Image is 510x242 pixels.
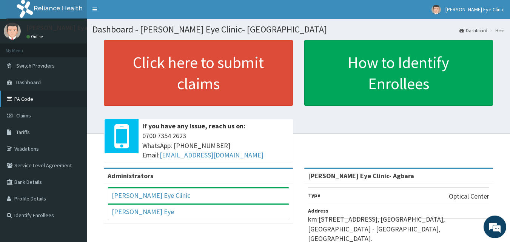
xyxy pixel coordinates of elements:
span: 0700 7354 2623 WhatsApp: [PHONE_NUMBER] Email: [142,131,289,160]
a: [PERSON_NAME] Eye Clinic [112,191,190,200]
span: [PERSON_NAME] Eye Clinic [445,6,504,13]
a: [PERSON_NAME] Eye [112,207,174,216]
b: If you have any issue, reach us on: [142,122,245,130]
a: How to Identify Enrollees [304,40,493,106]
a: Online [26,34,45,39]
b: Address [308,207,328,214]
li: Here [488,27,504,34]
p: Optical Center [449,191,489,201]
h1: Dashboard - [PERSON_NAME] Eye Clinic- [GEOGRAPHIC_DATA] [92,25,504,34]
b: Administrators [108,171,153,180]
strong: [PERSON_NAME] Eye Clinic- Agbara [308,171,414,180]
img: User Image [431,5,441,14]
span: Claims [16,112,31,119]
img: User Image [4,23,21,40]
b: Type [308,192,320,199]
a: Dashboard [459,27,487,34]
span: Dashboard [16,79,41,86]
p: [PERSON_NAME] Eye Clinic [26,25,105,31]
a: Click here to submit claims [104,40,293,106]
a: [EMAIL_ADDRESS][DOMAIN_NAME] [160,151,263,159]
span: Tariffs [16,129,30,136]
span: Switch Providers [16,62,55,69]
